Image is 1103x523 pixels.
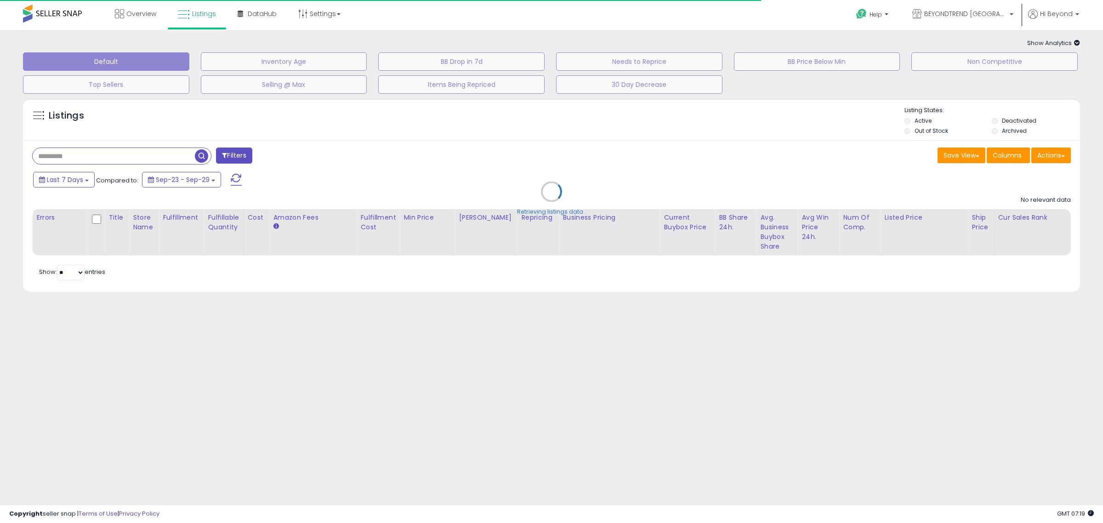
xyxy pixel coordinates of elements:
a: Hi Beyond [1028,9,1079,30]
span: Show Analytics [1027,39,1080,47]
span: BEYONDTREND [GEOGRAPHIC_DATA] [924,9,1007,18]
button: Needs to Reprice [556,52,722,71]
span: DataHub [248,9,277,18]
button: BB Price Below Min [734,52,900,71]
span: Help [870,11,882,18]
span: Overview [126,9,156,18]
button: 30 Day Decrease [556,75,722,94]
button: Inventory Age [201,52,367,71]
span: Listings [192,9,216,18]
button: Top Sellers [23,75,189,94]
button: Non Competitive [911,52,1078,71]
button: Items Being Repriced [378,75,545,94]
button: Selling @ Max [201,75,367,94]
button: Default [23,52,189,71]
a: Help [849,1,898,30]
span: Hi Beyond [1040,9,1073,18]
button: BB Drop in 7d [378,52,545,71]
div: Retrieving listings data.. [517,208,586,216]
i: Get Help [856,8,867,20]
